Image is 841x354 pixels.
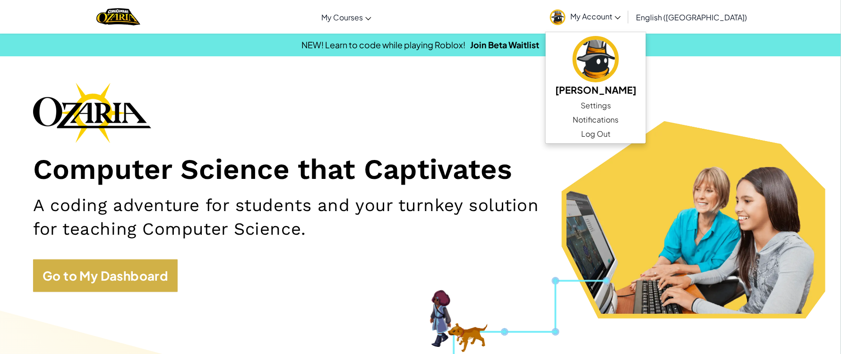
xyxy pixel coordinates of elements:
[573,114,619,125] span: Notifications
[546,127,646,141] a: Log Out
[550,9,566,25] img: avatar
[33,194,552,240] h2: A coding adventure for students and your turnkey solution for teaching Computer Science.
[555,82,636,97] h5: [PERSON_NAME]
[302,39,466,50] span: NEW! Learn to code while playing Roblox!
[546,113,646,127] a: Notifications
[545,2,626,32] a: My Account
[96,7,140,27] a: Ozaria by CodeCombat logo
[573,36,619,82] img: avatar
[317,4,376,30] a: My Courses
[33,152,808,187] h1: Computer Science that Captivates
[33,259,178,292] a: Go to My Dashboard
[471,39,540,50] a: Join Beta Waitlist
[570,11,621,21] span: My Account
[636,12,747,22] span: English ([GEOGRAPHIC_DATA])
[631,4,752,30] a: English ([GEOGRAPHIC_DATA])
[33,82,151,143] img: Ozaria branding logo
[546,98,646,113] a: Settings
[546,35,646,98] a: [PERSON_NAME]
[321,12,363,22] span: My Courses
[96,7,140,27] img: Home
